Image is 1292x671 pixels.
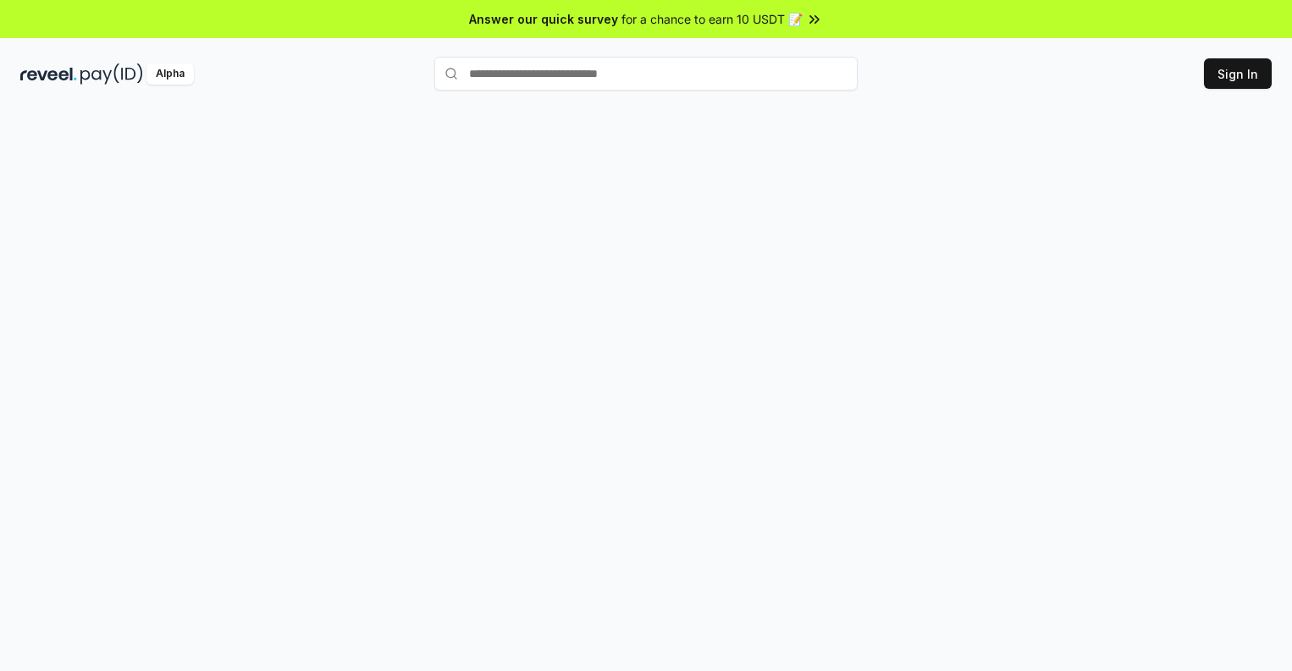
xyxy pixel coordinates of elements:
[469,10,618,28] span: Answer our quick survey
[1204,58,1272,89] button: Sign In
[146,63,194,85] div: Alpha
[80,63,143,85] img: pay_id
[20,63,77,85] img: reveel_dark
[621,10,803,28] span: for a chance to earn 10 USDT 📝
